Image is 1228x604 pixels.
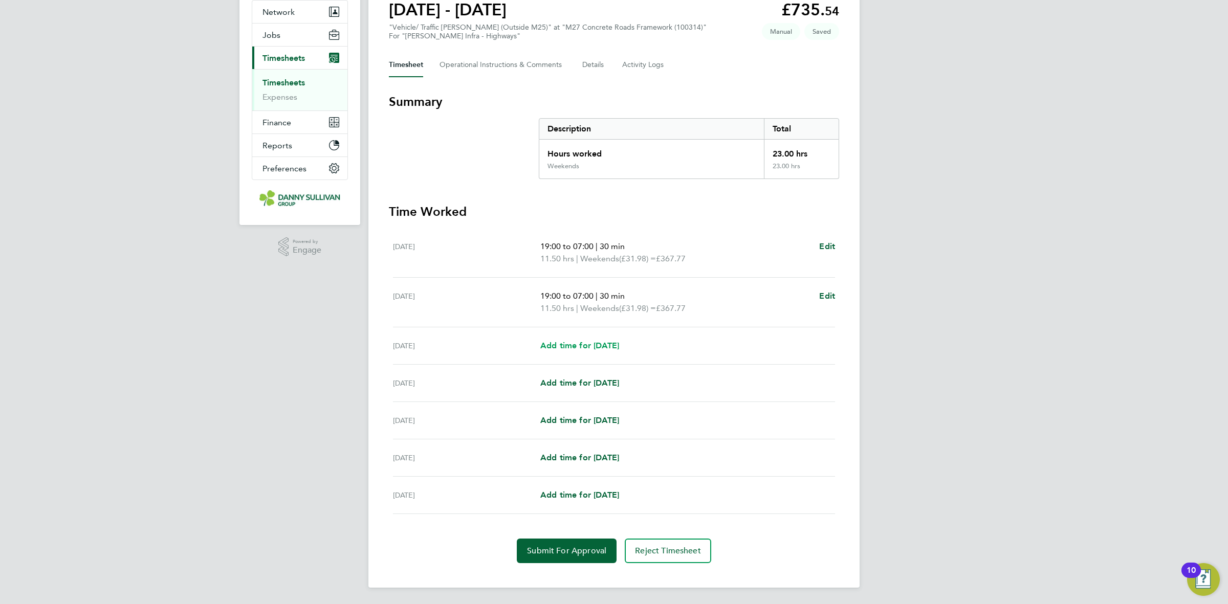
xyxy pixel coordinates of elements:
[596,241,598,251] span: |
[656,303,686,313] span: £367.77
[252,47,347,69] button: Timesheets
[389,94,839,563] section: Timesheet
[635,546,701,556] span: Reject Timesheet
[600,241,625,251] span: 30 min
[252,190,348,207] a: Go to home page
[252,24,347,46] button: Jobs
[393,377,540,389] div: [DATE]
[262,53,305,63] span: Timesheets
[262,118,291,127] span: Finance
[278,237,322,257] a: Powered byEngage
[540,241,594,251] span: 19:00 to 07:00
[252,1,347,23] button: Network
[804,23,839,40] span: This timesheet is Saved.
[539,118,839,179] div: Summary
[540,378,619,388] span: Add time for [DATE]
[540,303,574,313] span: 11.50 hrs
[440,53,566,77] button: Operational Instructions & Comments
[262,78,305,87] a: Timesheets
[252,111,347,133] button: Finance
[825,4,839,18] span: 54
[393,240,540,265] div: [DATE]
[540,341,619,350] span: Add time for [DATE]
[622,53,665,77] button: Activity Logs
[517,539,617,563] button: Submit For Approval
[1187,570,1196,584] div: 10
[389,53,423,77] button: Timesheet
[540,489,619,501] a: Add time for [DATE]
[389,204,839,220] h3: Time Worked
[540,254,574,263] span: 11.50 hrs
[540,415,619,425] span: Add time for [DATE]
[389,32,707,40] div: For "[PERSON_NAME] Infra - Highways"
[539,140,764,162] div: Hours worked
[540,414,619,427] a: Add time for [DATE]
[259,190,340,207] img: dannysullivan-logo-retina.png
[596,291,598,301] span: |
[252,134,347,156] button: Reports
[625,539,711,563] button: Reject Timesheet
[576,254,578,263] span: |
[389,23,707,40] div: "Vehicle/ Traffic [PERSON_NAME] (Outside M25)" at "M27 Concrete Roads Framework (100314)"
[262,7,295,17] span: Network
[819,291,835,301] span: Edit
[582,53,606,77] button: Details
[540,291,594,301] span: 19:00 to 07:00
[527,546,606,556] span: Submit For Approval
[540,377,619,389] a: Add time for [DATE]
[547,162,579,170] div: Weekends
[252,157,347,180] button: Preferences
[393,414,540,427] div: [DATE]
[389,94,839,110] h3: Summary
[540,452,619,464] a: Add time for [DATE]
[762,23,800,40] span: This timesheet was manually created.
[293,246,321,255] span: Engage
[540,340,619,352] a: Add time for [DATE]
[1187,563,1220,596] button: Open Resource Center, 10 new notifications
[262,164,306,173] span: Preferences
[252,69,347,110] div: Timesheets
[819,290,835,302] a: Edit
[393,290,540,315] div: [DATE]
[656,254,686,263] span: £367.77
[576,303,578,313] span: |
[764,140,839,162] div: 23.00 hrs
[819,240,835,253] a: Edit
[600,291,625,301] span: 30 min
[262,30,280,40] span: Jobs
[393,452,540,464] div: [DATE]
[293,237,321,246] span: Powered by
[393,340,540,352] div: [DATE]
[819,241,835,251] span: Edit
[262,92,297,102] a: Expenses
[393,489,540,501] div: [DATE]
[764,119,839,139] div: Total
[540,490,619,500] span: Add time for [DATE]
[764,162,839,178] div: 23.00 hrs
[580,253,619,265] span: Weekends
[580,302,619,315] span: Weekends
[262,141,292,150] span: Reports
[540,453,619,462] span: Add time for [DATE]
[539,119,764,139] div: Description
[619,254,656,263] span: (£31.98) =
[619,303,656,313] span: (£31.98) =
